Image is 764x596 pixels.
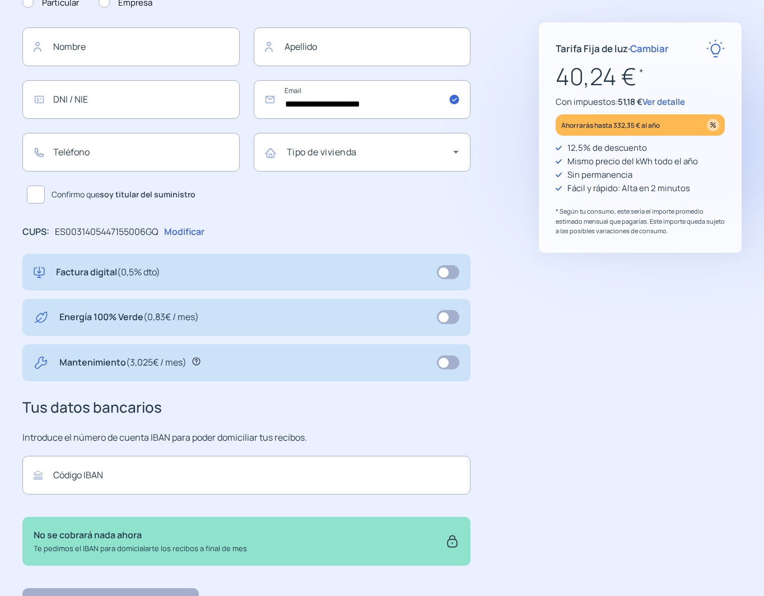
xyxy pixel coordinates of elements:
[22,431,470,445] p: Introduce el número de cuenta IBAN para poder domiciliar tus recibos.
[556,58,725,95] p: 40,24 €
[567,155,698,168] p: Mismo precio del kWh todo el año
[707,119,719,131] img: percentage_icon.svg
[556,41,669,56] p: Tarifa Fija de luz ·
[56,265,160,280] p: Factura digital
[567,168,632,182] p: Sin permanencia
[22,396,470,419] h3: Tus datos bancarios
[556,206,725,236] p: * Según tu consumo, este sería el importe promedio estimado mensual que pagarías. Este importe qu...
[287,146,357,158] mat-label: Tipo de vivienda
[556,95,725,109] p: Con impuestos:
[55,225,159,239] p: ES0031405447155006GQ
[59,310,199,325] p: Energía 100% Verde
[143,311,199,323] span: (0,83€ / mes)
[117,266,160,278] span: (0,5% dto)
[642,96,685,108] span: Ver detalle
[164,225,204,239] p: Modificar
[34,265,45,280] img: digital-invoice.svg
[22,225,49,239] p: CUPS:
[34,543,247,555] p: Te pedimos el IBAN para domicialarte los recibos a final de mes
[561,119,660,132] p: Ahorrarás hasta 332,35 € al año
[52,188,195,201] span: Confirmo que
[34,355,48,370] img: tool.svg
[126,356,187,368] span: (3,025€ / mes)
[706,39,725,58] img: rate-E.svg
[59,355,187,370] p: Mantenimiento
[567,141,647,155] p: 12,5% de descuento
[100,189,195,200] b: soy titular del suministro
[567,182,690,195] p: Fácil y rápido: Alta en 2 minutos
[34,310,48,325] img: energy-green.svg
[630,42,669,55] span: Cambiar
[445,528,459,554] img: secure.svg
[34,528,247,543] p: No se cobrará nada ahora
[618,96,642,108] span: 51,18 €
